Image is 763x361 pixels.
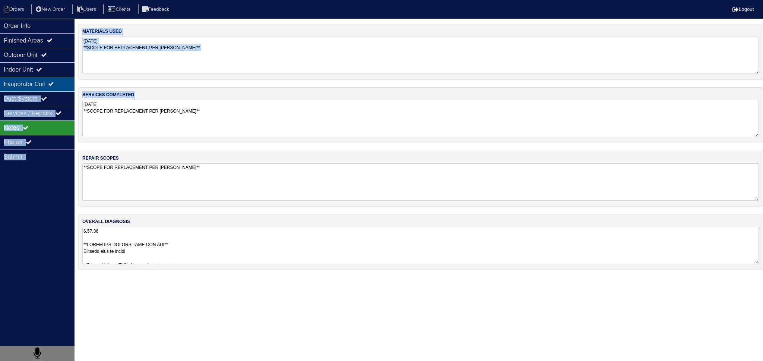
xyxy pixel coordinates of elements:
[82,155,119,161] label: repair scopes
[31,6,71,12] a: New Order
[82,218,130,225] label: overall diagnosis
[82,91,134,98] label: services completed
[103,6,136,12] a: Clients
[82,28,122,35] label: materials used
[732,6,754,12] a: Logout
[82,163,759,201] textarea: **SCOPE FOR REPLACEMENT PER [PERSON_NAME]** \ [DATE] Extend drain line Swap capacitor 45/5 Insula...
[103,4,136,15] li: Clients
[72,6,102,12] a: Users
[138,4,175,15] li: Feedback
[82,227,759,264] textarea: 6.57.36 **LOREM IPS DOLORSITAME CON ADI** Elitsedd eius te incidi Utlabor etdol ma 0936 aliquae a...
[82,100,759,137] textarea: [DATE] **SCOPE FOR REPLACEMENT PER [PERSON_NAME]**
[82,37,759,74] textarea: [DATE] **SCOPE FOR REPLACEMENT PER [PERSON_NAME]**
[31,4,71,15] li: New Order
[72,4,102,15] li: Users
